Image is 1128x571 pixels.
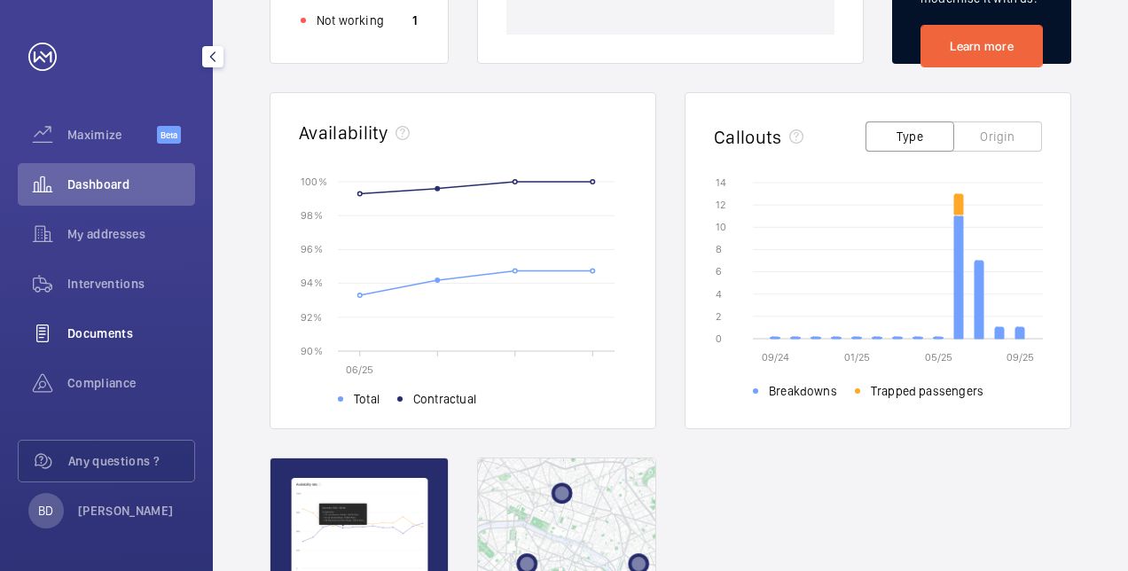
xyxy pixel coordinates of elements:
[67,325,195,342] span: Documents
[769,382,837,400] span: Breakdowns
[67,374,195,392] span: Compliance
[301,344,323,356] text: 90 %
[301,175,327,187] text: 100 %
[78,502,174,520] p: [PERSON_NAME]
[716,310,721,323] text: 2
[716,221,726,233] text: 10
[925,351,952,364] text: 05/25
[714,126,782,148] h2: Callouts
[716,199,725,211] text: 12
[67,126,157,144] span: Maximize
[38,502,53,520] p: BD
[953,121,1042,152] button: Origin
[844,351,870,364] text: 01/25
[716,332,722,345] text: 0
[716,243,722,255] text: 8
[67,176,195,193] span: Dashboard
[716,265,722,278] text: 6
[716,176,726,189] text: 14
[412,12,418,29] p: 1
[301,209,323,222] text: 98 %
[299,121,388,144] h2: Availability
[346,364,373,376] text: 06/25
[67,225,195,243] span: My addresses
[301,243,323,255] text: 96 %
[157,126,181,144] span: Beta
[301,277,323,289] text: 94 %
[317,12,384,29] p: Not working
[301,310,322,323] text: 92 %
[716,288,722,301] text: 4
[762,351,789,364] text: 09/24
[413,390,476,408] span: Contractual
[871,382,983,400] span: Trapped passengers
[67,275,195,293] span: Interventions
[866,121,954,152] button: Type
[1007,351,1034,364] text: 09/25
[354,390,380,408] span: Total
[920,25,1043,67] a: Learn more
[68,452,194,470] span: Any questions ?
